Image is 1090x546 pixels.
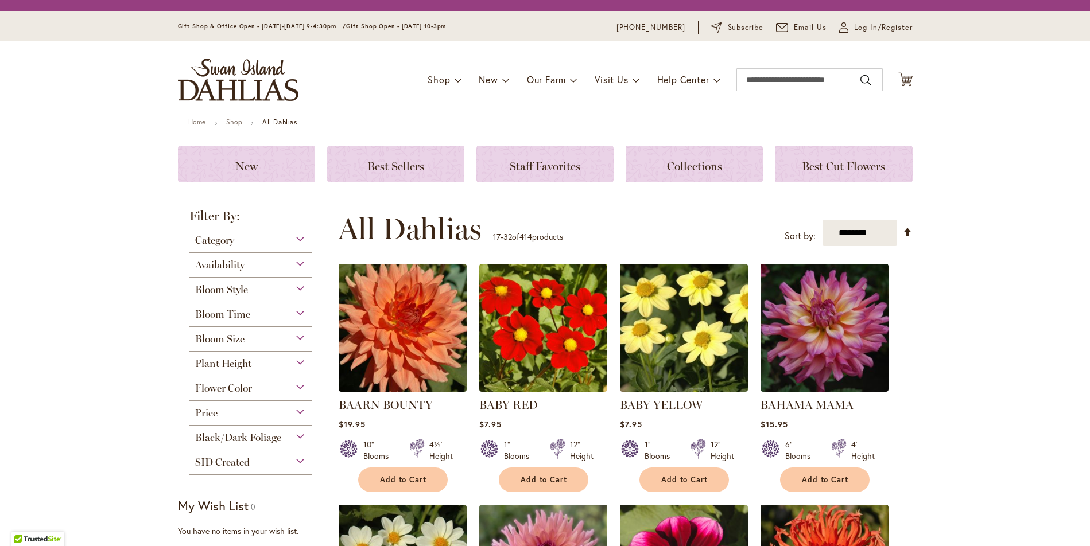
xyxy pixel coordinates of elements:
div: 6" Blooms [785,439,817,462]
span: Availability [195,259,245,271]
a: BABY YELLOW [620,383,748,394]
span: Visit Us [595,73,628,85]
button: Add to Cart [358,467,448,492]
span: Category [195,234,234,247]
img: BABY RED [479,264,607,392]
div: 12" Height [711,439,734,462]
span: Best Cut Flowers [802,159,885,173]
a: Shop [226,118,242,126]
span: New [235,159,258,173]
img: BABY YELLOW [620,264,748,392]
strong: Filter By: [178,210,324,228]
p: - of products [493,228,563,246]
span: Email Us [794,22,827,33]
a: Subscribe [711,22,763,33]
span: Our Farm [527,73,566,85]
span: Add to Cart [380,475,427,485]
a: Bahama Mama [761,383,889,394]
span: Bloom Style [195,283,248,296]
a: Best Cut Flowers [775,146,912,182]
a: BAARN BOUNTY [339,398,433,412]
span: Collections [667,159,722,173]
span: $19.95 [339,419,366,430]
span: Bloom Size [195,333,245,345]
a: BAHAMA MAMA [761,398,854,412]
div: 1" Blooms [645,439,677,462]
img: Baarn Bounty [339,264,467,392]
div: 1" Blooms [504,439,536,462]
button: Add to Cart [639,467,729,492]
a: New [178,146,315,182]
span: Black/Dark Foliage [195,431,281,444]
span: $15.95 [761,419,788,430]
span: $7.95 [620,419,642,430]
a: [PHONE_NUMBER] [616,22,686,33]
span: Add to Cart [661,475,708,485]
span: 414 [519,231,532,242]
a: BABY YELLOW [620,398,703,412]
label: Sort by: [785,225,816,247]
button: Search [860,71,871,89]
a: Baarn Bounty [339,383,467,394]
span: Log In/Register [854,22,913,33]
div: 10" Blooms [363,439,395,462]
strong: My Wish List [178,497,249,514]
a: Staff Favorites [476,146,614,182]
span: SID Created [195,456,250,469]
a: Log In/Register [839,22,913,33]
span: Add to Cart [802,475,849,485]
a: Email Us [776,22,827,33]
div: You have no items in your wish list. [178,525,331,537]
span: Staff Favorites [510,159,580,173]
span: Subscribe [728,22,764,33]
span: 17 [493,231,501,242]
a: Home [188,118,206,126]
span: $7.95 [479,419,502,430]
span: All Dahlias [338,212,482,246]
button: Add to Cart [499,467,588,492]
span: Flower Color [195,382,252,395]
span: Best Sellers [367,159,424,173]
a: Best Sellers [327,146,464,182]
a: BABY RED [479,383,607,394]
span: Shop [428,73,450,85]
div: 4' Height [851,439,875,462]
a: BABY RED [479,398,538,412]
div: 4½' Height [429,439,453,462]
span: 32 [503,231,512,242]
span: Plant Height [195,357,251,370]
img: Bahama Mama [761,264,889,392]
span: Add to Cart [521,475,568,485]
a: store logo [178,58,298,101]
span: Help Center [657,73,709,85]
strong: All Dahlias [262,118,297,126]
span: Gift Shop & Office Open - [DATE]-[DATE] 9-4:30pm / [178,22,347,30]
span: Gift Shop Open - [DATE] 10-3pm [346,22,446,30]
button: Add to Cart [780,467,870,492]
span: New [479,73,498,85]
a: Collections [626,146,763,182]
span: Bloom Time [195,308,250,321]
span: Price [195,407,218,419]
div: 12" Height [570,439,594,462]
